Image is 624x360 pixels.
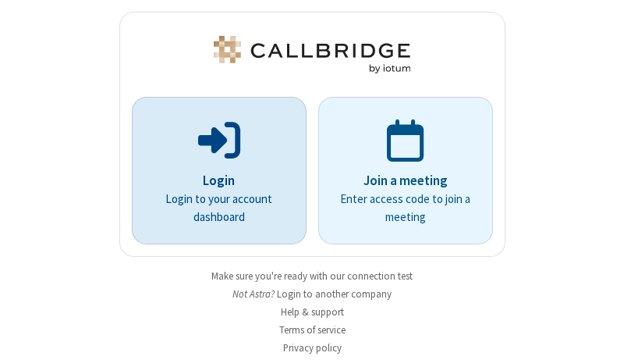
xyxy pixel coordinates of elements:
p: Enter access code to join a meeting [340,191,471,226]
a: Terms of service [279,323,346,337]
a: Make sure you're ready with our connection test [211,269,413,283]
a: Help & support [281,305,344,319]
a: Join a meetingEnter access code to join a meeting [318,97,493,244]
p: Join a meeting [340,171,471,191]
button: LoginLogin to your account dashboard [132,97,307,244]
li: Not Astra? [119,287,505,301]
p: Login to your account dashboard [154,191,285,226]
button: Login to another company [277,287,392,301]
p: Login [154,171,285,191]
a: Privacy policy [283,341,342,355]
img: Astra [211,36,413,73]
